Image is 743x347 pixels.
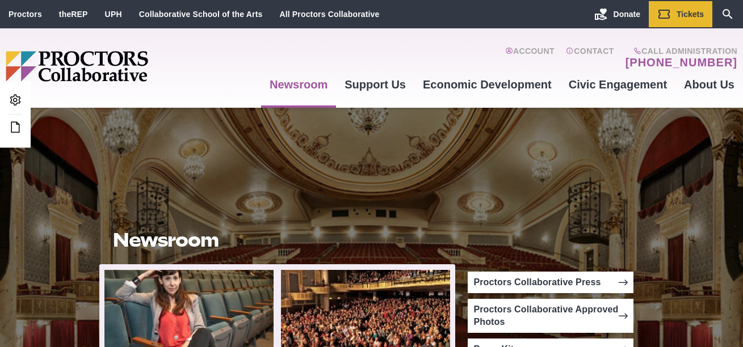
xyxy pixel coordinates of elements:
[6,90,25,111] a: Admin Area
[59,10,88,19] a: theREP
[566,46,614,69] a: Contact
[649,1,712,27] a: Tickets
[675,69,743,100] a: About Us
[614,10,640,19] span: Donate
[279,10,379,19] a: All Proctors Collaborative
[336,69,414,100] a: Support Us
[712,1,743,27] a: Search
[586,1,649,27] a: Donate
[139,10,263,19] a: Collaborative School of the Arts
[6,51,236,82] img: Proctors logo
[622,46,737,56] span: Call Administration
[677,10,704,19] span: Tickets
[113,229,442,251] h1: Newsroom
[414,69,560,100] a: Economic Development
[560,69,675,100] a: Civic Engagement
[626,56,737,69] a: [PHONE_NUMBER]
[468,299,633,333] a: Proctors Collaborative Approved Photos
[505,46,555,69] a: Account
[468,272,633,293] a: Proctors Collaborative Press
[261,69,336,100] a: Newsroom
[9,10,42,19] a: Proctors
[105,10,122,19] a: UPH
[6,117,25,138] a: Edit this Post/Page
